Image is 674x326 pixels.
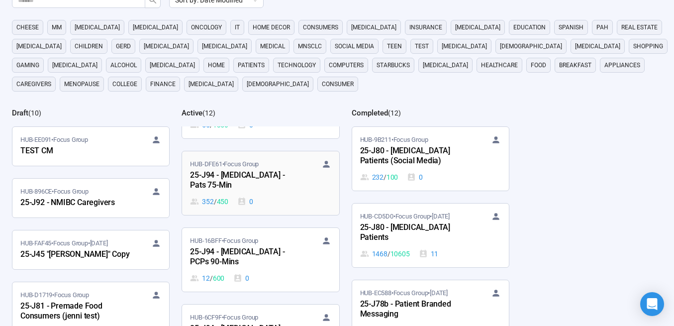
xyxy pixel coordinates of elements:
[352,109,388,117] h2: Completed
[214,196,217,207] span: /
[110,60,137,70] span: alcohol
[559,60,591,70] span: breakfast
[531,60,546,70] span: Food
[415,41,429,51] span: Test
[360,145,470,168] div: 25-J80 - [MEDICAL_DATA] Patients (Social Media)
[182,109,202,117] h2: Active
[20,145,130,158] div: TEST CM
[384,172,386,183] span: /
[133,22,178,32] span: [MEDICAL_DATA]
[112,79,137,89] span: college
[407,172,423,183] div: 0
[604,60,640,70] span: appliances
[360,172,398,183] div: 232
[253,22,290,32] span: home decor
[16,41,62,51] span: [MEDICAL_DATA]
[190,246,299,269] div: 25-J94 - [MEDICAL_DATA] - PCPs 90-Mins
[190,159,259,169] span: HUB-DFE61 • Focus Group
[52,60,97,70] span: [MEDICAL_DATA]
[213,273,224,284] span: 600
[150,79,176,89] span: finance
[360,248,410,259] div: 1468
[182,228,339,292] a: HUB-16BFF•Focus Group25-J94 - [MEDICAL_DATA] - PCPs 90-Mins12 / 6000
[189,79,234,89] span: [MEDICAL_DATA]
[28,109,41,117] span: ( 10 )
[386,172,398,183] span: 100
[20,290,89,300] span: HUB-D1719 • Focus Group
[202,41,247,51] span: [MEDICAL_DATA]
[237,196,253,207] div: 0
[409,22,442,32] span: Insurance
[182,151,339,215] a: HUB-DFE61•Focus Group25-J94 - [MEDICAL_DATA] - Pats 75-Min352 / 4500
[335,41,374,51] span: social media
[423,60,468,70] span: [MEDICAL_DATA]
[16,60,39,70] span: gaming
[360,221,470,244] div: 25-J80 - [MEDICAL_DATA] Patients
[481,60,518,70] span: healthcare
[621,22,658,32] span: real estate
[116,41,131,51] span: GERD
[360,212,450,221] span: HUB-CD5D0 • Focus Group •
[20,187,89,197] span: HUB-896CE • Focus Group
[190,236,258,246] span: HUB-16BFF • Focus Group
[387,248,390,259] span: /
[90,239,108,247] time: [DATE]
[233,273,249,284] div: 0
[442,41,487,51] span: [MEDICAL_DATA]
[596,22,608,32] span: PAH
[191,22,222,32] span: oncology
[75,41,103,51] span: children
[20,197,130,210] div: 25-J92 - NMIBC Caregivers
[20,300,130,323] div: 25-J81 - Premade Food Consumers (jenni test)
[202,109,215,117] span: ( 12 )
[210,273,213,284] span: /
[278,60,316,70] span: technology
[16,22,39,32] span: cheese
[322,79,354,89] span: consumer
[190,313,258,323] span: HUB-6CF9F • Focus Group
[455,22,500,32] span: [MEDICAL_DATA]
[360,135,428,145] span: HUB-9B211 • Focus Group
[430,289,448,297] time: [DATE]
[12,109,28,117] h2: Draft
[190,273,224,284] div: 12
[351,22,396,32] span: [MEDICAL_DATA]
[513,22,546,32] span: education
[352,204,509,267] a: HUB-CD5D0•Focus Group•[DATE]25-J80 - [MEDICAL_DATA] Patients1468 / 1060511
[64,79,99,89] span: menopause
[247,79,309,89] span: [DEMOGRAPHIC_DATA]
[387,41,402,51] span: Teen
[190,169,299,192] div: 25-J94 - [MEDICAL_DATA] - Pats 75-Min
[208,60,225,70] span: home
[298,41,322,51] span: mnsclc
[16,79,51,89] span: caregivers
[377,60,410,70] span: starbucks
[559,22,583,32] span: Spanish
[432,213,450,220] time: [DATE]
[360,288,448,298] span: HUB-EC588 • Focus Group •
[329,60,364,70] span: computers
[260,41,285,51] span: medical
[419,248,439,259] div: 11
[52,22,62,32] span: MM
[360,298,470,321] div: 25-J78b - Patient Branded Messaging
[238,60,265,70] span: Patients
[352,127,509,191] a: HUB-9B211•Focus Group25-J80 - [MEDICAL_DATA] Patients (Social Media)232 / 1000
[190,196,228,207] div: 352
[75,22,120,32] span: [MEDICAL_DATA]
[217,196,228,207] span: 450
[20,238,107,248] span: HUB-FAF45 • Focus Group •
[235,22,240,32] span: it
[20,248,130,261] div: 25-J45 "[PERSON_NAME]" Copy
[500,41,562,51] span: [DEMOGRAPHIC_DATA]
[20,135,88,145] span: HUB-EE091 • Focus Group
[633,41,663,51] span: shopping
[150,60,195,70] span: [MEDICAL_DATA]
[12,179,169,217] a: HUB-896CE•Focus Group25-J92 - NMIBC Caregivers
[390,248,410,259] span: 10605
[12,127,169,166] a: HUB-EE091•Focus GroupTEST CM
[575,41,620,51] span: [MEDICAL_DATA]
[303,22,338,32] span: consumers
[12,230,169,269] a: HUB-FAF45•Focus Group•[DATE]25-J45 "[PERSON_NAME]" Copy
[144,41,189,51] span: [MEDICAL_DATA]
